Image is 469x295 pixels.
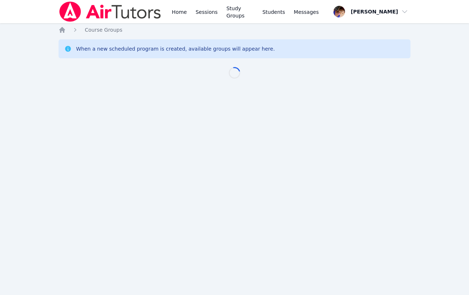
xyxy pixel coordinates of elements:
img: Air Tutors [59,1,161,22]
span: Messages [294,8,319,16]
div: When a new scheduled program is created, available groups will appear here. [76,45,275,52]
a: Course Groups [85,26,122,34]
nav: Breadcrumb [59,26,410,34]
span: Course Groups [85,27,122,33]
